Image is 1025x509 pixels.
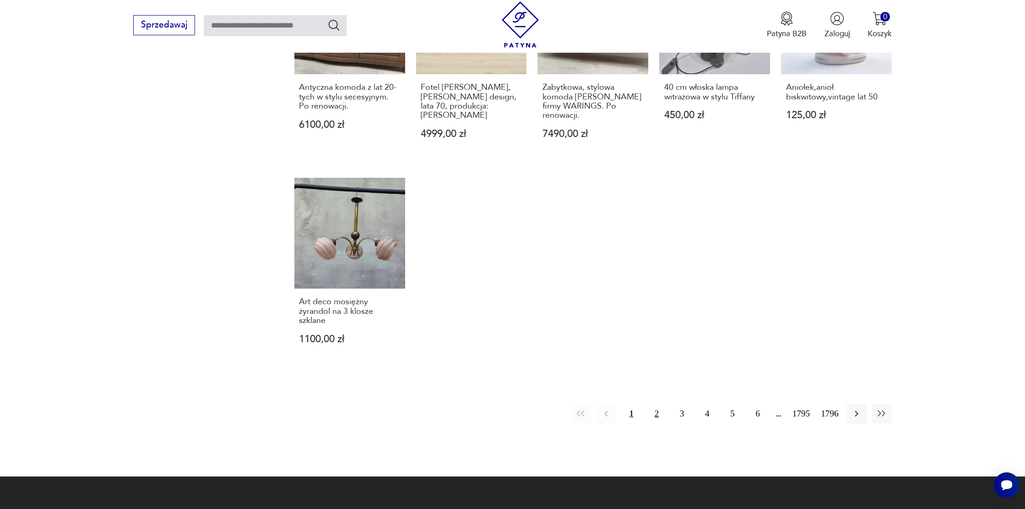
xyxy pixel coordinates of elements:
div: 0 [880,12,890,22]
p: 6100,00 zł [299,120,400,130]
button: 4 [697,404,717,423]
p: Koszyk [868,28,892,39]
h3: Aniołek,anioł biskwitowy,vintage lat 50 [786,83,887,102]
button: 0Koszyk [868,11,892,39]
button: Zaloguj [824,11,850,39]
button: Sprzedawaj [133,15,195,35]
a: Ikona medaluPatyna B2B [767,11,807,39]
p: 125,00 zł [786,110,887,120]
button: 3 [672,404,692,423]
img: Patyna - sklep z meblami i dekoracjami vintage [497,1,543,48]
h3: Art deco mosiężny żyrandol na 3 klosze szklane [299,297,400,325]
h3: Zabytkowa, stylowa komoda [PERSON_NAME] firmy WARINGS. Po renowacji. [542,83,643,120]
button: 1796 [818,404,841,423]
h3: Fotel [PERSON_NAME], [PERSON_NAME] design, lata 70, produkcja: [PERSON_NAME] [421,83,521,120]
button: 6 [748,404,768,423]
p: 4999,00 zł [421,129,521,139]
h3: Antyczna komoda z lat 20-tych w stylu secesyjnym. Po renowacji. [299,83,400,111]
button: 5 [722,404,742,423]
a: Sprzedawaj [133,22,195,29]
p: 1100,00 zł [299,334,400,344]
img: Ikona medalu [780,11,794,26]
p: Patyna B2B [767,28,807,39]
button: 2 [647,404,667,423]
img: Ikona koszyka [873,11,887,26]
p: 450,00 zł [664,110,765,120]
button: 1795 [790,404,813,423]
iframe: Smartsupp widget button [994,472,1020,498]
button: Patyna B2B [767,11,807,39]
button: 1 [622,404,641,423]
p: Zaloguj [824,28,850,39]
button: Szukaj [327,18,341,32]
img: Ikonka użytkownika [830,11,844,26]
a: Art deco mosiężny żyrandol na 3 klosze szklaneArt deco mosiężny żyrandol na 3 klosze szklane1100,... [294,178,405,365]
p: 7490,00 zł [542,129,643,139]
h3: 40 cm włoska lampa witrażowa w stylu Tiffany [664,83,765,102]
